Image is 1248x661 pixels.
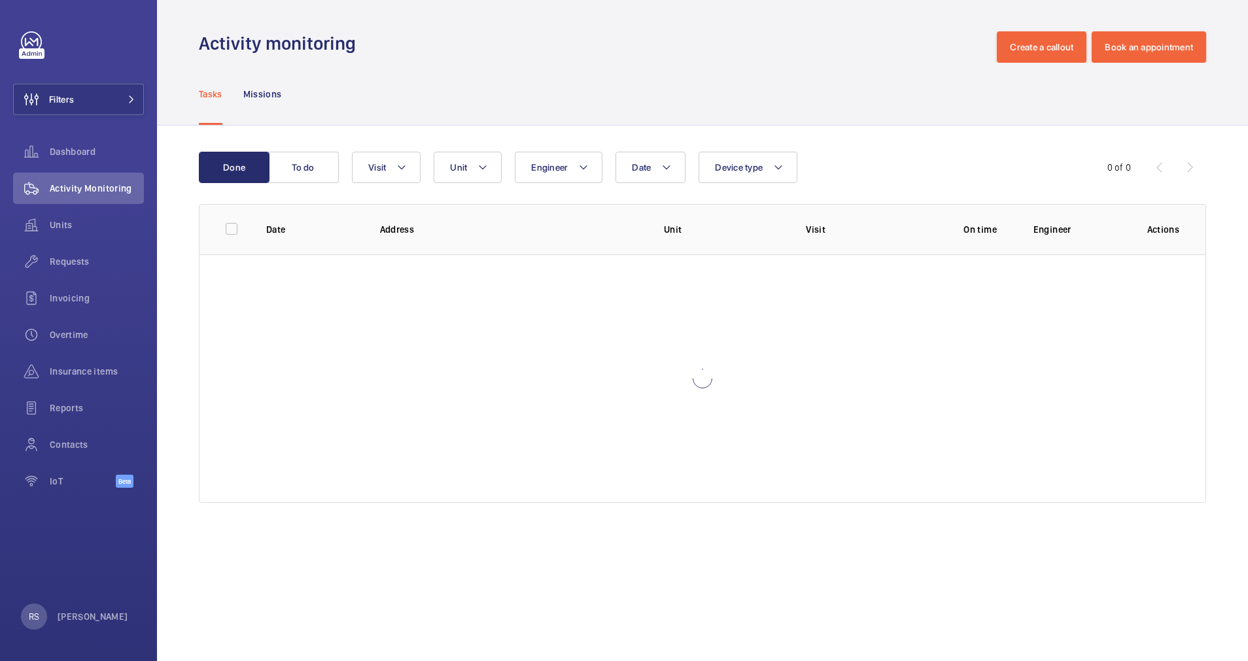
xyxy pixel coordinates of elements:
p: Missions [243,88,282,101]
span: Device type [715,162,763,173]
span: Reports [50,401,144,415]
p: Actions [1147,223,1179,236]
span: Dashboard [50,145,144,158]
span: Units [50,218,144,231]
span: Date [632,162,651,173]
button: Book an appointment [1092,31,1206,63]
span: Filters [49,93,74,106]
p: Unit [664,223,785,236]
button: Device type [699,152,797,183]
div: 0 of 0 [1107,161,1131,174]
p: RS [29,610,39,623]
button: To do [268,152,339,183]
span: Activity Monitoring [50,182,144,195]
span: Beta [116,475,133,488]
p: Address [380,223,643,236]
p: Engineer [1033,223,1126,236]
button: Done [199,152,269,183]
p: [PERSON_NAME] [58,610,128,623]
span: Visit [368,162,386,173]
p: On time [948,223,1012,236]
span: Insurance items [50,365,144,378]
button: Filters [13,84,144,115]
span: Engineer [531,162,568,173]
button: Unit [434,152,502,183]
span: Unit [450,162,467,173]
p: Date [266,223,359,236]
span: Overtime [50,328,144,341]
p: Visit [806,223,927,236]
span: Contacts [50,438,144,451]
p: Tasks [199,88,222,101]
button: Engineer [515,152,602,183]
span: Invoicing [50,292,144,305]
h1: Activity monitoring [199,31,364,56]
span: IoT [50,475,116,488]
button: Create a callout [997,31,1086,63]
button: Visit [352,152,421,183]
button: Date [615,152,685,183]
span: Requests [50,255,144,268]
